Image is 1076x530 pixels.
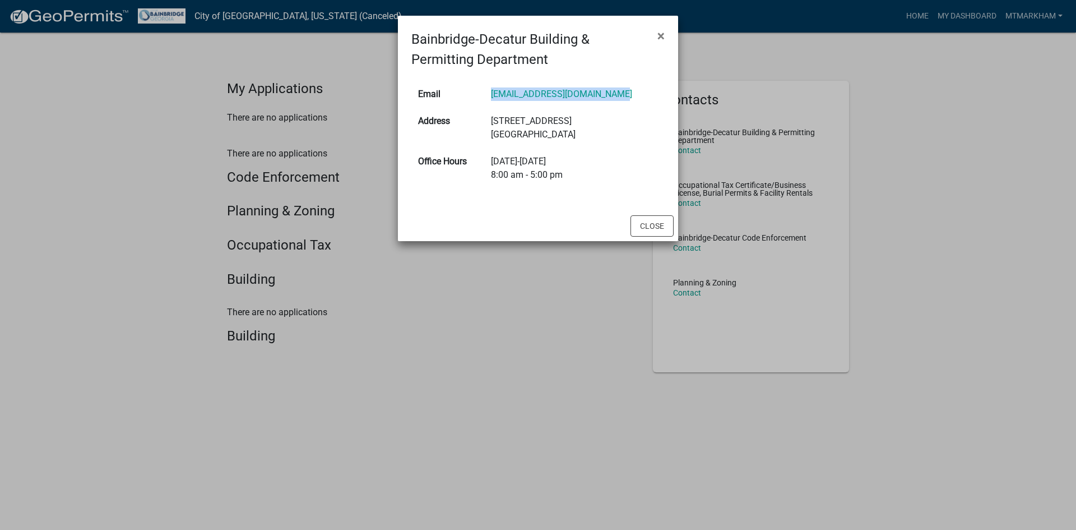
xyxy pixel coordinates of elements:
span: × [657,28,665,44]
div: [DATE]-[DATE] 8:00 am - 5:00 pm [491,155,658,182]
h4: Bainbridge-Decatur Building & Permitting Department [411,29,648,70]
th: Address [411,108,484,148]
th: Office Hours [411,148,484,188]
a: [EMAIL_ADDRESS][DOMAIN_NAME] [491,89,632,99]
button: Close [630,215,674,237]
button: Close [648,20,674,52]
td: [STREET_ADDRESS] [GEOGRAPHIC_DATA] [484,108,665,148]
th: Email [411,81,484,108]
